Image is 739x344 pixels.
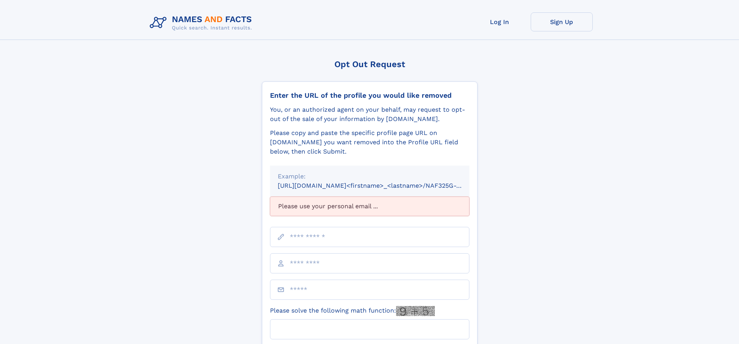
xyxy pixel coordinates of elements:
div: You, or an authorized agent on your behalf, may request to opt-out of the sale of your informatio... [270,105,469,124]
small: [URL][DOMAIN_NAME]<firstname>_<lastname>/NAF325G-xxxxxxxx [278,182,484,189]
div: Please use your personal email ... [270,197,469,216]
a: Sign Up [531,12,593,31]
div: Example: [278,172,462,181]
a: Log In [469,12,531,31]
div: Please copy and paste the specific profile page URL on [DOMAIN_NAME] you want removed into the Pr... [270,128,469,156]
label: Please solve the following math function: [270,306,435,316]
div: Opt Out Request [262,59,478,69]
div: Enter the URL of the profile you would like removed [270,91,469,100]
img: Logo Names and Facts [147,12,258,33]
